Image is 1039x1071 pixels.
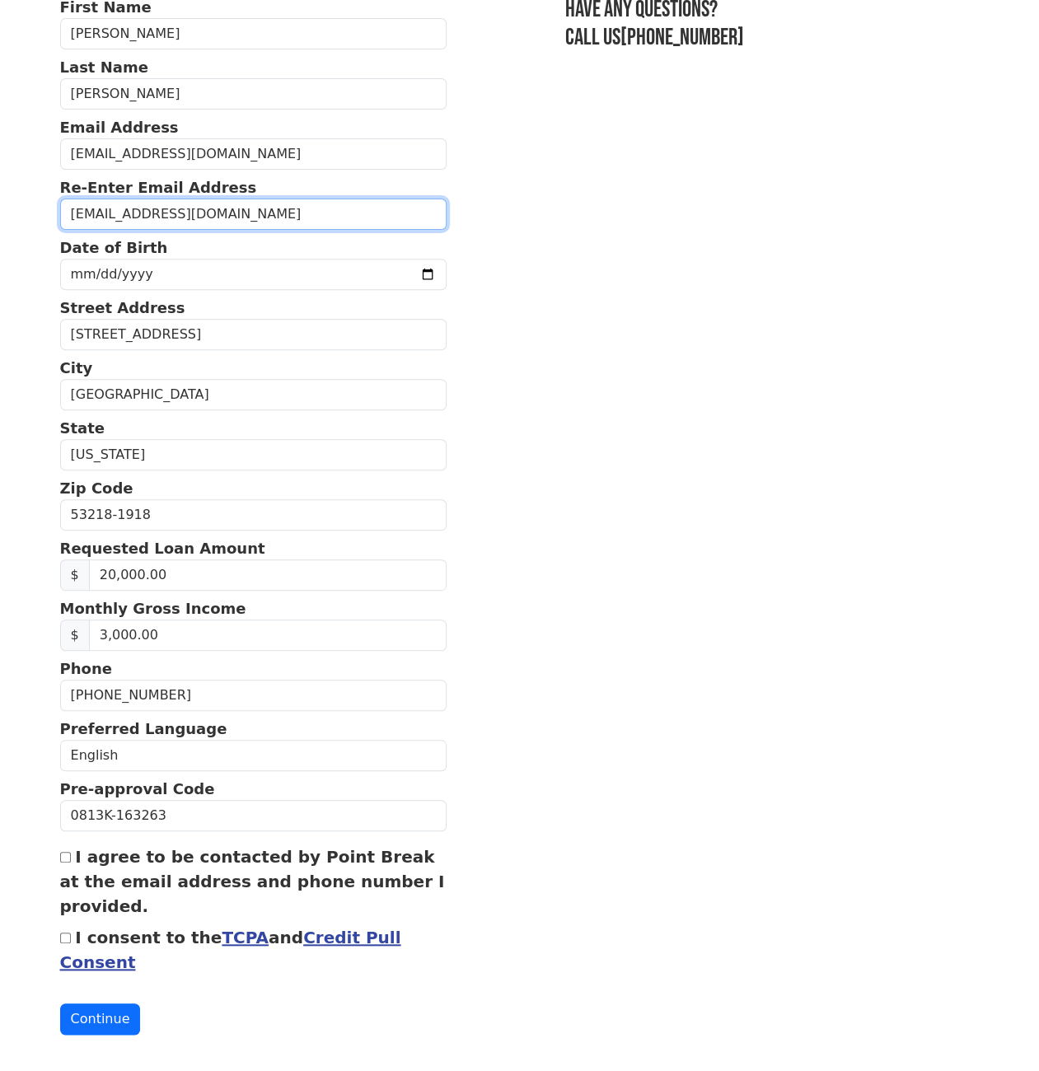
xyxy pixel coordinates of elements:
[60,620,90,651] span: $
[89,620,447,651] input: Monthly Gross Income
[60,419,105,437] strong: State
[60,359,93,376] strong: City
[60,138,447,170] input: Email Address
[60,680,447,711] input: (___) ___-____
[60,319,447,350] input: Street Address
[60,299,185,316] strong: Street Address
[60,199,447,230] input: Re-Enter Email Address
[60,1003,141,1035] button: Continue
[60,179,257,196] strong: Re-Enter Email Address
[60,18,447,49] input: First Name
[60,660,112,677] strong: Phone
[60,800,447,831] input: Pre-approval Code
[60,720,227,737] strong: Preferred Language
[60,559,90,591] span: $
[60,479,133,497] strong: Zip Code
[60,780,215,797] strong: Pre-approval Code
[60,119,179,136] strong: Email Address
[60,239,168,256] strong: Date of Birth
[60,540,265,557] strong: Requested Loan Amount
[60,847,445,916] label: I agree to be contacted by Point Break at the email address and phone number I provided.
[60,379,447,410] input: City
[60,928,401,972] label: I consent to the and
[60,58,148,76] strong: Last Name
[222,928,269,947] a: TCPA
[89,559,447,591] input: Requested Loan Amount
[620,24,744,51] a: [PHONE_NUMBER]
[60,499,447,531] input: Zip Code
[60,597,447,620] p: Monthly Gross Income
[565,24,979,52] h3: Call us
[60,78,447,110] input: Last Name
